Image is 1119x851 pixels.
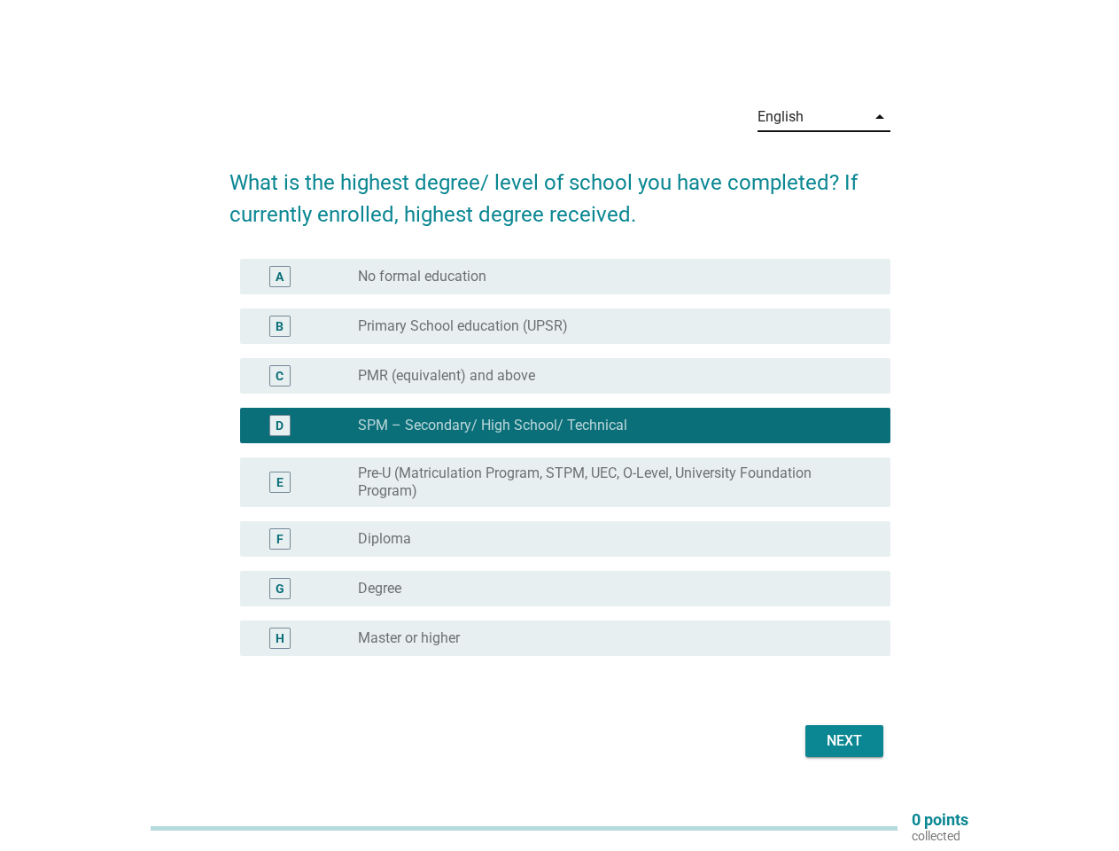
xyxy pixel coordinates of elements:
[276,629,284,648] div: H
[358,268,486,285] label: No formal education
[358,629,460,647] label: Master or higher
[276,417,284,435] div: D
[358,317,568,335] label: Primary School education (UPSR)
[229,149,890,230] h2: What is the highest degree/ level of school you have completed? If currently enrolled, highest de...
[869,106,890,128] i: arrow_drop_down
[276,367,284,386] div: C
[276,268,284,286] div: A
[758,109,804,125] div: English
[805,725,883,757] button: Next
[912,828,968,844] p: collected
[358,580,401,597] label: Degree
[912,812,968,828] p: 0 points
[358,417,627,434] label: SPM – Secondary/ High School/ Technical
[276,317,284,336] div: B
[820,730,869,752] div: Next
[358,530,411,548] label: Diploma
[276,530,284,549] div: F
[276,580,284,598] div: G
[276,473,284,492] div: E
[358,367,535,385] label: PMR (equivalent) and above
[358,465,862,500] label: Pre-U (Matriculation Program, STPM, UEC, O-Level, University Foundation Program)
